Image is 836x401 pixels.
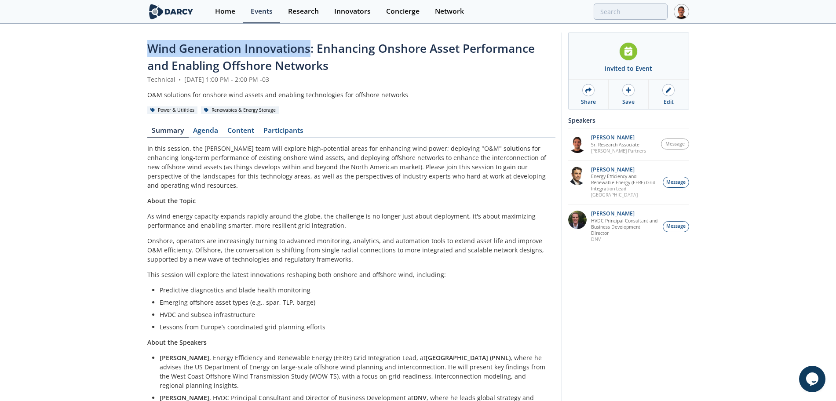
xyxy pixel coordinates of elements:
[568,135,587,153] img: 26c34c91-05b5-44cd-9eb8-fbe8adb38672
[426,354,511,362] strong: [GEOGRAPHIC_DATA] (PNNL)
[581,98,596,106] div: Share
[666,223,686,230] span: Message
[591,236,658,242] p: DNV
[591,167,658,173] p: [PERSON_NAME]
[568,211,587,229] img: a7c90837-2c3a-4a26-86b5-b32fe3f4a414
[674,4,689,19] img: Profile
[147,4,195,19] img: logo-wide.svg
[666,179,686,186] span: Message
[591,148,646,154] p: [PERSON_NAME] Partners
[160,285,549,295] li: Predictive diagnostics and blade health monitoring
[160,322,549,332] li: Lessons from Europe’s coordinated grid planning efforts
[160,298,549,307] li: Emerging offshore asset types (e.g., spar, TLP, barge)
[215,8,235,15] div: Home
[189,127,223,138] a: Agenda
[259,127,308,138] a: Participants
[591,211,658,217] p: [PERSON_NAME]
[386,8,420,15] div: Concierge
[147,270,555,279] p: This session will explore the latest innovations reshaping both onshore and offshore wind, includ...
[223,127,259,138] a: Content
[605,64,652,73] div: Invited to Event
[147,211,555,230] p: As wind energy capacity expands rapidly around the globe, the challenge is no longer just about d...
[334,8,371,15] div: Innovators
[591,192,658,198] p: [GEOGRAPHIC_DATA]
[591,135,646,141] p: [PERSON_NAME]
[160,354,209,362] strong: [PERSON_NAME]
[435,8,464,15] div: Network
[147,127,189,138] a: Summary
[147,106,198,114] div: Power & Utilities
[147,338,207,346] strong: About the Speakers
[147,75,555,84] div: Technical [DATE] 1:00 PM - 2:00 PM -03
[147,236,555,264] p: Onshore, operators are increasingly turning to advanced monitoring, analytics, and automation too...
[147,40,535,73] span: Wind Generation Innovations: Enhancing Onshore Asset Performance and Enabling Offshore Networks
[591,142,646,148] p: Sr. Research Associate
[649,80,688,109] a: Edit
[147,144,555,190] p: In this session, the [PERSON_NAME] team will explore high-potential areas for enhancing wind powe...
[661,139,689,149] button: Message
[622,98,635,106] div: Save
[663,177,689,188] button: Message
[568,113,689,128] div: Speakers
[664,98,674,106] div: Edit
[201,106,279,114] div: Renewables & Energy Storage
[177,75,183,84] span: •
[591,218,658,236] p: HVDC Principal Consultant and Business Development Director
[160,353,549,390] li: , Energy Efficiency and Renewable Energy (EERE) Grid Integration Lead, at , where he advises the ...
[663,221,689,232] button: Message
[288,8,319,15] div: Research
[251,8,273,15] div: Events
[147,197,196,205] strong: About the Topic
[160,310,549,319] li: HVDC and subsea infrastructure
[147,90,555,99] div: O&M solutions for onshore wind assets and enabling technologies for offshore networks
[594,4,668,20] input: Advanced Search
[568,167,587,185] img: 76c95a87-c68e-4104-8137-f842964b9bbb
[799,366,827,392] iframe: chat widget
[665,141,685,148] span: Message
[591,173,658,192] p: Energy Efficiency and Renewable Energy (EERE) Grid Integration Lead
